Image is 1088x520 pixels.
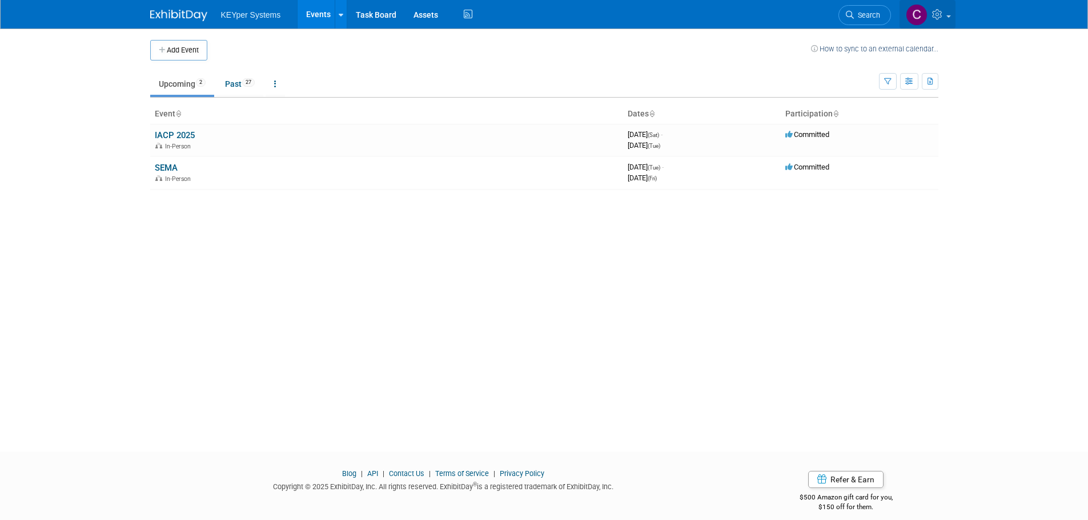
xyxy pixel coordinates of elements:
[155,143,162,148] img: In-Person Event
[623,104,781,124] th: Dates
[906,4,928,26] img: Cameron Baucom
[648,164,660,171] span: (Tue)
[648,143,660,149] span: (Tue)
[358,469,366,478] span: |
[150,479,737,492] div: Copyright © 2025 ExhibitDay, Inc. All rights reserved. ExhibitDay is a registered trademark of Ex...
[661,130,663,139] span: -
[628,163,664,171] span: [DATE]
[833,109,838,118] a: Sort by Participation Type
[628,130,663,139] span: [DATE]
[628,141,660,150] span: [DATE]
[150,40,207,61] button: Add Event
[754,485,938,511] div: $500 Amazon gift card for you,
[648,175,657,182] span: (Fri)
[165,175,194,183] span: In-Person
[648,132,659,138] span: (Sat)
[473,481,477,487] sup: ®
[808,471,884,488] a: Refer & Earn
[785,163,829,171] span: Committed
[389,469,424,478] a: Contact Us
[781,104,938,124] th: Participation
[221,10,281,19] span: KEYper Systems
[367,469,378,478] a: API
[342,469,356,478] a: Blog
[380,469,387,478] span: |
[150,104,623,124] th: Event
[838,5,891,25] a: Search
[155,163,178,173] a: SEMA
[165,143,194,150] span: In-Person
[426,469,433,478] span: |
[500,469,544,478] a: Privacy Policy
[785,130,829,139] span: Committed
[649,109,655,118] a: Sort by Start Date
[175,109,181,118] a: Sort by Event Name
[155,130,195,140] a: IACP 2025
[196,78,206,87] span: 2
[150,73,214,95] a: Upcoming2
[491,469,498,478] span: |
[150,10,207,21] img: ExhibitDay
[811,45,938,53] a: How to sync to an external calendar...
[662,163,664,171] span: -
[155,175,162,181] img: In-Person Event
[854,11,880,19] span: Search
[628,174,657,182] span: [DATE]
[216,73,263,95] a: Past27
[754,502,938,512] div: $150 off for them.
[435,469,489,478] a: Terms of Service
[242,78,255,87] span: 27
